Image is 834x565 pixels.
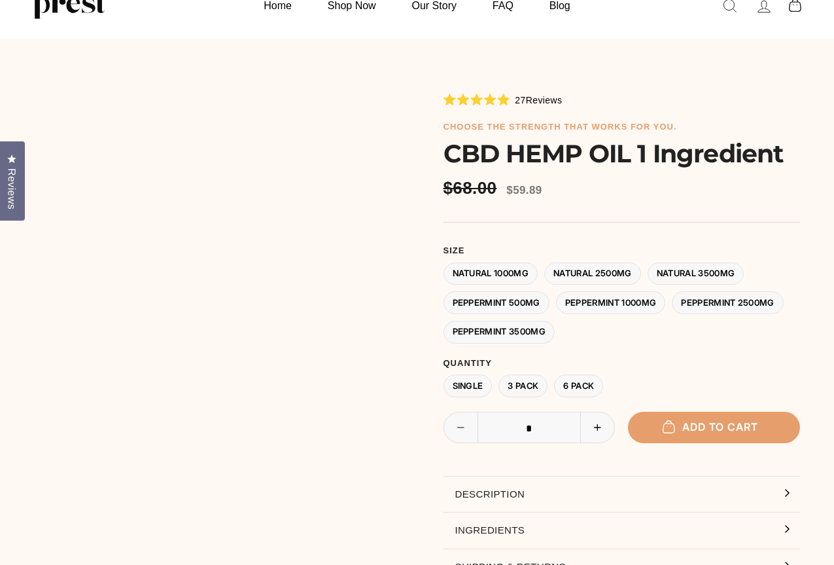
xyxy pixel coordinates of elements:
h1: CBD HEMP OIL 1 Ingredient [443,139,800,168]
label: Size [443,246,800,256]
label: 6 Pack [554,374,603,397]
input: quantity [444,412,615,444]
label: Single [443,374,493,397]
div: 27Reviews [443,92,563,107]
label: Peppermint 1000MG [556,291,666,314]
label: Peppermint 2500MG [672,291,784,314]
label: Peppermint 3500MG [443,321,555,344]
span: Add to cart [669,420,758,433]
span: 27 [515,95,525,105]
span: $68.00 [443,178,500,198]
label: Natural 1000MG [443,263,538,285]
button: Add to cart [628,412,800,443]
button: Ingredients [443,513,800,548]
span: Reviews [526,95,563,105]
label: 3 Pack [498,374,547,397]
label: Quantity [443,358,800,369]
button: Increase item quantity by one [580,412,614,443]
label: Natural 2500MG [544,263,641,285]
label: Peppermint 500MG [443,291,549,314]
span: $59.89 [506,184,542,196]
label: Natural 3500MG [648,263,744,285]
h6: choose the strength that works for you. [443,122,800,132]
span: Reviews [3,168,20,210]
button: Description [443,477,800,512]
button: Reduce item quantity by one [444,412,478,443]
